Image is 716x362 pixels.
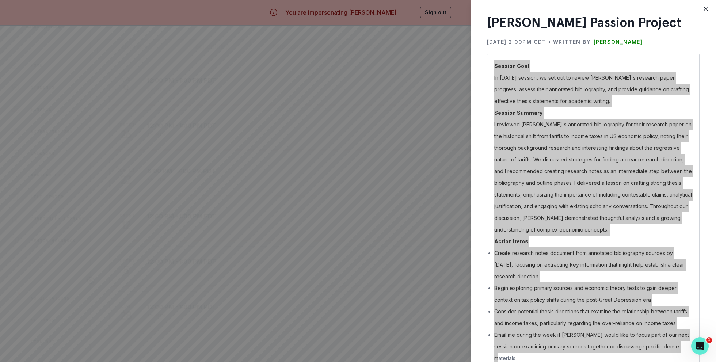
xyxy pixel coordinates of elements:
[691,337,709,355] iframe: Intercom live chat
[700,3,712,15] button: Close
[494,282,692,306] p: Begin exploring primary sources and economic theory texts to gain deeper context on tax policy sh...
[494,238,528,244] strong: Action Items
[494,63,529,69] strong: Session Goal
[487,15,700,30] h3: [PERSON_NAME] Passion Project
[494,72,692,107] p: In [DATE] session, we set out to review [PERSON_NAME]'s research paper progress, assess their ann...
[706,337,712,343] span: 1
[487,36,591,48] p: [DATE] 2:00PM CDT • Written by
[594,36,643,48] p: [PERSON_NAME]
[494,119,692,236] p: I reviewed [PERSON_NAME]'s annotated bibliography for their research paper on the historical shif...
[494,306,692,329] p: Consider potential thesis directions that examine the relationship between tariffs and income tax...
[494,247,692,282] p: Create research notes document from annotated bibliography sources by [DATE], focusing on extract...
[494,110,542,116] strong: Session Summary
